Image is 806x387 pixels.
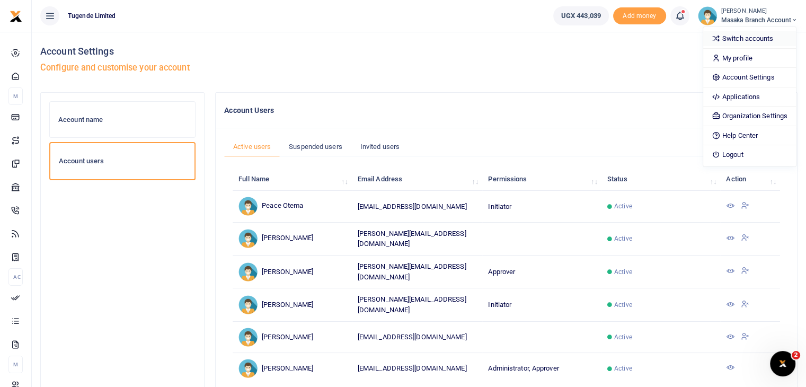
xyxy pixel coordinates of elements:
span: Active [614,234,632,243]
td: Initiator [482,191,601,222]
a: Invited users [351,137,409,157]
span: Active [614,300,632,310]
a: View Details [726,268,734,276]
td: [PERSON_NAME] [233,256,352,288]
th: Email Address: activate to sort column ascending [352,168,483,191]
span: 2 [792,351,800,359]
li: Toup your wallet [613,7,666,25]
h6: Account name [58,116,187,124]
a: Suspended users [280,137,351,157]
td: Peace Otema [233,191,352,222]
h6: Account users [59,157,186,165]
td: [PERSON_NAME][EMAIL_ADDRESS][DOMAIN_NAME] [352,256,483,288]
h5: Configure and customise your account [40,63,798,73]
a: Help Center [703,128,796,143]
a: View Details [726,235,734,243]
span: UGX 443,039 [561,11,601,21]
a: Suspend [741,301,749,309]
td: [PERSON_NAME] [233,223,352,256]
th: Permissions: activate to sort column ascending [482,168,601,191]
td: Initiator [482,288,601,321]
li: M [8,356,23,373]
a: My profile [703,51,796,66]
a: Organization Settings [703,109,796,124]
span: Masaka Branch Account [721,15,798,25]
td: [PERSON_NAME][EMAIL_ADDRESS][DOMAIN_NAME] [352,223,483,256]
td: Approver [482,256,601,288]
h4: Account Users [224,104,708,116]
td: Administrator, Approver [482,353,601,384]
a: Account Settings [703,70,796,85]
a: Account name [49,101,196,138]
a: UGX 443,039 [553,6,609,25]
a: View Details [726,333,734,341]
a: Suspend [741,235,749,243]
a: View Details [726,203,734,210]
td: [PERSON_NAME] [233,322,352,353]
td: [EMAIL_ADDRESS][DOMAIN_NAME] [352,191,483,222]
a: logo-small logo-large logo-large [10,12,22,20]
a: Suspend [741,333,749,341]
a: Active users [224,137,280,157]
th: Status: activate to sort column ascending [601,168,720,191]
li: Ac [8,268,23,286]
img: profile-user [698,6,717,25]
a: Add money [613,11,666,19]
span: Tugende Limited [64,11,120,21]
a: Logout [703,147,796,162]
th: Full Name: activate to sort column ascending [233,168,352,191]
small: [PERSON_NAME] [721,7,798,16]
iframe: Intercom live chat [770,351,795,376]
h4: Account Settings [40,46,798,57]
a: Account users [49,142,196,180]
li: Wallet ballance [549,6,613,25]
span: Active [614,267,632,277]
a: Suspend [741,268,749,276]
span: Active [614,332,632,342]
a: Switch accounts [703,31,796,46]
td: [PERSON_NAME] [233,288,352,321]
td: [PERSON_NAME][EMAIL_ADDRESS][DOMAIN_NAME] [352,288,483,321]
td: [PERSON_NAME] [233,353,352,384]
span: Active [614,201,632,211]
a: View Details [726,364,734,372]
a: Suspend [741,203,749,210]
a: View Details [726,301,734,309]
a: profile-user [PERSON_NAME] Masaka Branch Account [698,6,798,25]
td: [EMAIL_ADDRESS][DOMAIN_NAME] [352,322,483,353]
img: logo-small [10,10,22,23]
td: [EMAIL_ADDRESS][DOMAIN_NAME] [352,353,483,384]
li: M [8,87,23,105]
span: Active [614,364,632,373]
a: Applications [703,90,796,104]
span: Add money [613,7,666,25]
th: Action: activate to sort column ascending [720,168,780,191]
